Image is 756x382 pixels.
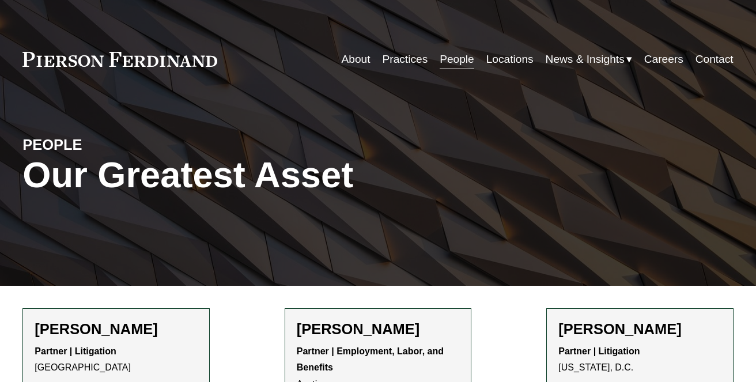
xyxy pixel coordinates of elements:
h2: [PERSON_NAME] [558,320,721,338]
h2: [PERSON_NAME] [297,320,459,338]
span: News & Insights [546,50,625,69]
a: About [342,48,371,70]
h4: PEOPLE [22,135,200,154]
p: [GEOGRAPHIC_DATA] [35,343,197,377]
a: folder dropdown [546,48,632,70]
h2: [PERSON_NAME] [35,320,197,338]
a: Contact [695,48,734,70]
strong: Partner | Employment, Labor, and Benefits [297,346,447,373]
strong: Partner | Litigation [35,346,116,356]
a: Practices [383,48,428,70]
p: [US_STATE], D.C. [558,343,721,377]
a: People [440,48,474,70]
h1: Our Greatest Asset [22,154,496,195]
strong: Partner | Litigation [558,346,640,356]
a: Careers [644,48,683,70]
a: Locations [486,48,534,70]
